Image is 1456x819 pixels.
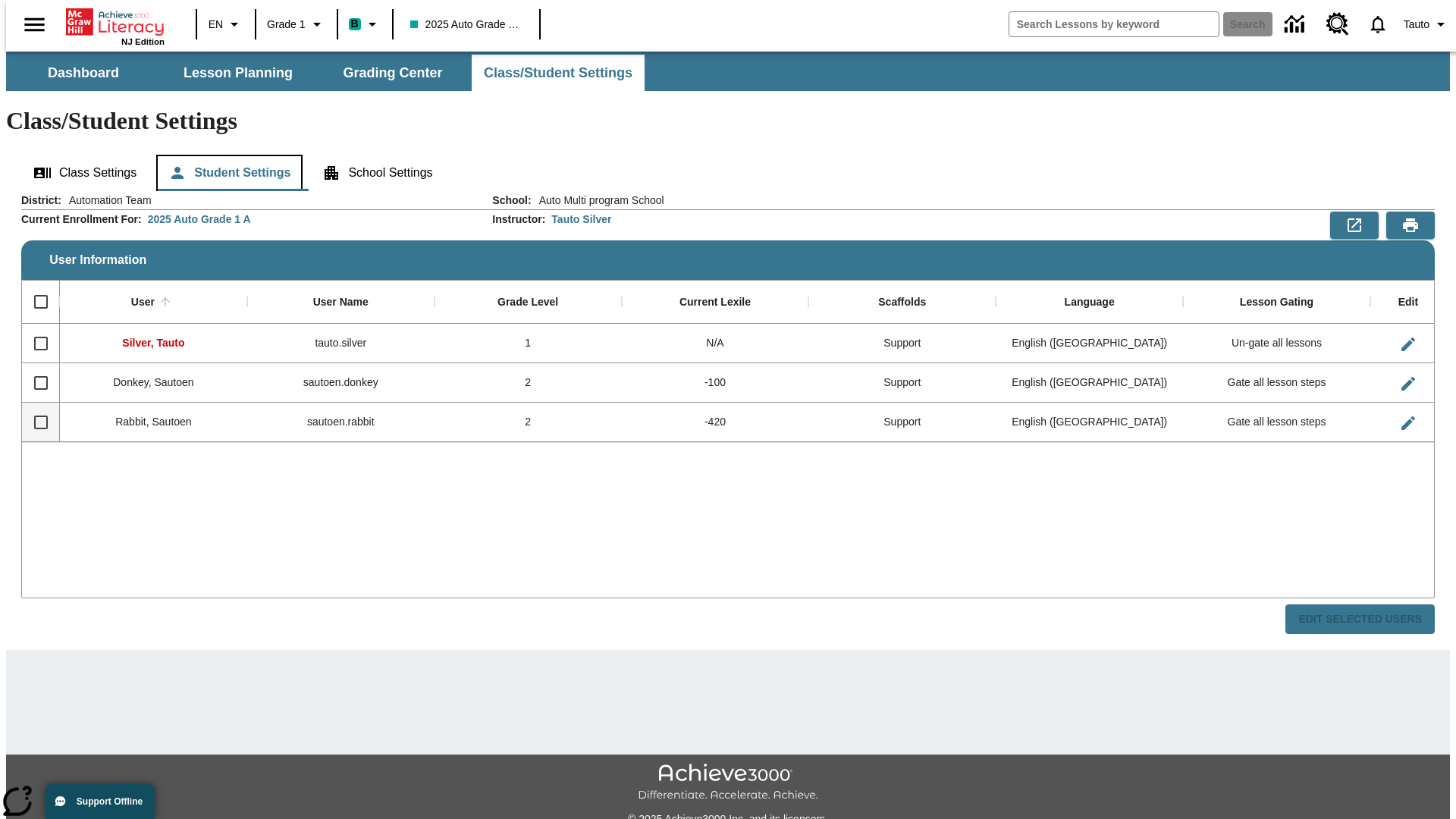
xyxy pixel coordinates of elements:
[492,194,531,207] h2: School :
[1393,329,1423,359] button: Edit User
[1358,5,1398,44] a: Notifications
[878,296,926,309] div: Scaffolds
[1386,212,1435,239] button: Print Preview
[492,213,545,226] h2: Instructor :
[131,296,155,309] div: User
[551,212,611,227] div: Tauto Silver
[343,11,388,38] button: Boost Class color is teal. Change class color
[45,784,155,819] button: Support Offline
[1183,403,1370,442] div: Gate all lesson steps
[622,403,809,442] div: -420
[115,416,191,428] span: Rabbit, Sautoen
[1398,11,1456,38] button: Profile/Settings
[313,296,369,309] div: User Name
[162,55,314,91] button: Lesson Planning
[351,14,359,33] span: B
[267,17,306,33] span: Grade 1
[209,17,223,33] span: EN
[310,155,444,191] button: School Settings
[148,212,251,227] div: 2025 Auto Grade 1 A
[622,324,809,363] div: N/A
[8,55,159,91] button: Dashboard
[202,11,250,38] button: Language: EN, Select a language
[1404,17,1429,33] span: Tauto
[113,376,193,388] span: Donkey, Sautoen
[1065,296,1115,309] div: Language
[6,52,1450,91] div: SubNavbar
[21,155,1435,191] div: Class/Student Settings
[21,213,142,226] h2: Current Enrollment For :
[6,55,646,91] div: SubNavbar
[66,5,165,46] div: Home
[261,11,332,38] button: Grade: Grade 1, Select a grade
[1393,408,1423,438] button: Edit User
[435,403,622,442] div: 2
[679,296,751,309] div: Current Lexile
[156,155,303,191] button: Student Settings
[77,796,143,807] span: Support Offline
[622,363,809,403] div: -100
[996,403,1183,442] div: English (US)
[808,363,996,403] div: Support
[247,363,435,403] div: sautoen.donkey
[49,253,146,267] span: User Information
[247,403,435,442] div: sautoen.rabbit
[1009,12,1219,36] input: search field
[61,193,152,208] span: Automation Team
[1330,212,1379,239] button: Export to CSV
[121,37,165,46] span: NJ Edition
[497,296,558,309] div: Grade Level
[1393,369,1423,399] button: Edit User
[122,337,184,349] span: Silver, Tauto
[247,324,435,363] div: tauto.silver
[21,155,149,191] button: Class Settings
[808,324,996,363] div: Support
[1317,4,1358,45] a: Resource Center, Will open in new tab
[410,17,522,33] span: 2025 Auto Grade 1 A
[996,363,1183,403] div: English (US)
[472,55,645,91] button: Class/Student Settings
[6,107,1450,135] h1: Class/Student Settings
[21,193,1435,635] div: User Information
[996,324,1183,363] div: English (US)
[1240,296,1313,309] div: Lesson Gating
[317,55,469,91] button: Grading Center
[21,194,61,207] h2: District :
[532,193,664,208] span: Auto Multi program School
[1276,4,1317,45] a: Data Center
[435,363,622,403] div: 2
[435,324,622,363] div: 1
[1183,363,1370,403] div: Gate all lesson steps
[12,2,57,47] button: Open side menu
[638,764,818,802] img: Achieve3000 Differentiate Accelerate Achieve
[1183,324,1370,363] div: Un-gate all lessons
[808,403,996,442] div: Support
[66,7,165,37] a: Home
[1398,296,1418,309] div: Edit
